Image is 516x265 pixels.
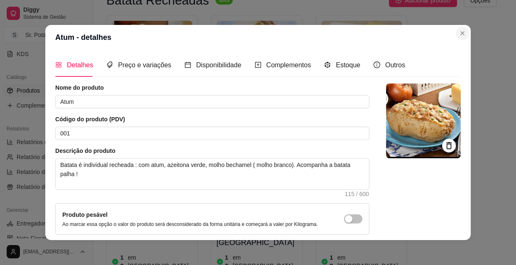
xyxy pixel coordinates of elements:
button: Close [456,27,469,40]
span: info-circle [373,61,380,68]
span: plus-square [255,61,261,68]
span: Outros [385,61,405,69]
input: Ex.: Hamburguer de costela [55,95,369,108]
span: tags [106,61,113,68]
span: appstore [55,61,62,68]
span: Detalhes [67,61,93,69]
span: Estoque [336,61,360,69]
span: code-sandbox [324,61,331,68]
article: Código do produto (PDV) [55,115,369,123]
header: Atum - detalhes [45,25,471,50]
p: Ao marcar essa opção o valor do produto será desconsiderado da forma unitária e começará a valer ... [62,221,318,228]
span: calendar [184,61,191,68]
span: Complementos [266,61,311,69]
span: Preço e variações [118,61,171,69]
article: Nome do produto [55,83,369,92]
label: Produto pesável [62,211,108,218]
input: Ex.: 123 [55,127,369,140]
article: Descrição do produto [55,147,369,155]
span: Disponibilidade [196,61,241,69]
textarea: Batata é individual recheada : com atum, azeitona verde, molho bechamel ( molho branco). Acompanh... [56,159,369,189]
img: logo da loja [386,83,461,158]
